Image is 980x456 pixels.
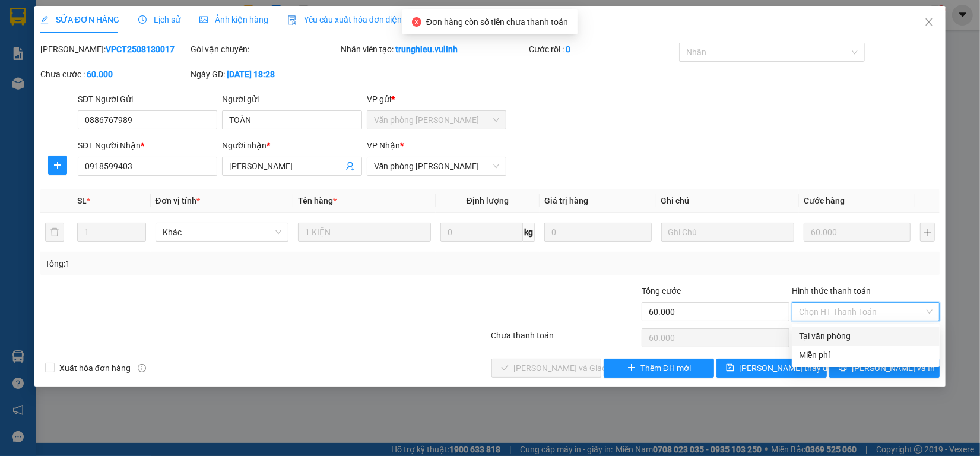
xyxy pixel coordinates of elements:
button: plus [920,223,935,242]
span: Văn phòng Vũ Linh [374,111,499,129]
span: Tên hàng [298,196,337,205]
span: Lịch sử [138,15,180,24]
button: Close [912,6,946,39]
span: close-circle [412,17,421,27]
span: Định lượng [467,196,509,205]
span: Đơn vị tính [156,196,200,205]
img: icon [287,15,297,25]
b: [DATE] 18:28 [227,69,275,79]
div: Tại văn phòng [799,330,933,343]
span: Cước hàng [804,196,845,205]
div: Ngày GD: [191,68,338,81]
span: picture [199,15,208,24]
input: 0 [544,223,652,242]
label: Hình thức thanh toán [792,286,871,296]
span: user-add [345,161,355,171]
span: Khác [163,223,281,241]
span: Đơn hàng còn số tiền chưa thanh toán [426,17,568,27]
div: VP gửi [367,93,506,106]
span: printer [839,363,847,373]
div: Cước rồi : [529,43,677,56]
input: 0 [804,223,911,242]
span: clock-circle [138,15,147,24]
div: Người nhận [222,139,361,152]
button: plus [48,156,67,175]
b: trunghieu.vulinh [395,45,458,54]
b: 60.000 [87,69,113,79]
button: check[PERSON_NAME] và Giao hàng [491,359,602,378]
span: Thêm ĐH mới [640,362,691,375]
div: Chưa cước : [40,68,188,81]
span: [PERSON_NAME] và In [852,362,935,375]
b: VPCT2508130017 [106,45,175,54]
div: Người gửi [222,93,361,106]
div: SĐT Người Nhận [78,139,217,152]
span: edit [40,15,49,24]
span: save [726,363,734,373]
button: delete [45,223,64,242]
div: Tổng: 1 [45,257,379,270]
span: Yêu cầu xuất hóa đơn điện tử [287,15,413,24]
button: plusThêm ĐH mới [604,359,714,378]
span: Xuất hóa đơn hàng [55,362,135,375]
button: printer[PERSON_NAME] và In [829,359,940,378]
span: Chọn HT Thanh Toán [799,303,933,321]
div: [PERSON_NAME]: [40,43,188,56]
div: Miễn phí [799,349,933,362]
span: close [924,17,934,27]
span: Văn phòng Cao Thắng [374,157,499,175]
input: VD: Bàn, Ghế [298,223,431,242]
span: kg [523,223,535,242]
span: [PERSON_NAME] thay đổi [739,362,834,375]
div: Chưa thanh toán [490,329,640,350]
div: SĐT Người Gửi [78,93,217,106]
span: plus [627,363,636,373]
button: save[PERSON_NAME] thay đổi [716,359,827,378]
span: VP Nhận [367,141,400,150]
span: SỬA ĐƠN HÀNG [40,15,119,24]
span: Giá trị hàng [544,196,588,205]
span: Tổng cước [642,286,681,296]
span: plus [49,160,66,170]
b: 0 [566,45,570,54]
span: Ảnh kiện hàng [199,15,268,24]
div: Nhân viên tạo: [341,43,527,56]
input: Ghi Chú [661,223,794,242]
span: info-circle [138,364,146,372]
div: Gói vận chuyển: [191,43,338,56]
th: Ghi chú [656,189,799,213]
span: SL [77,196,87,205]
